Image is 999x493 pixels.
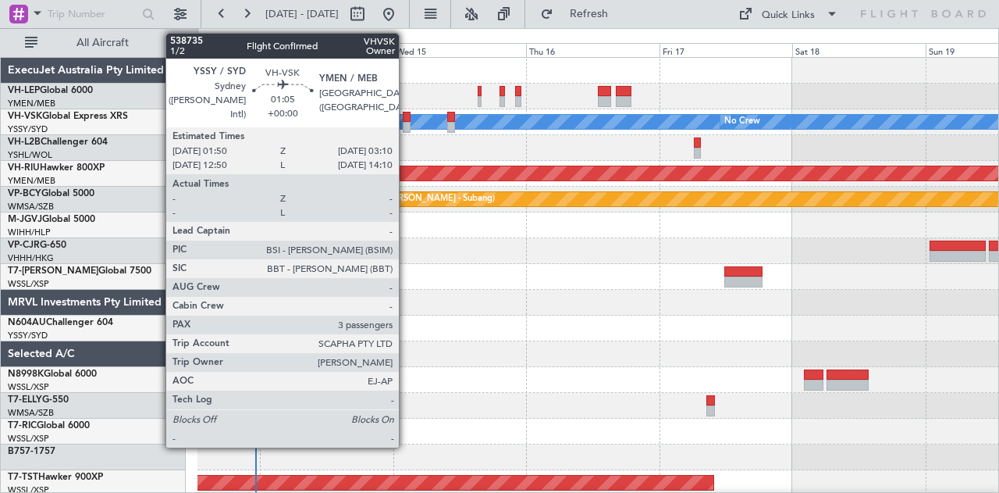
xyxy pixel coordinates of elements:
span: Refresh [556,9,622,20]
a: VP-CJRG-650 [8,241,66,250]
span: T7-TST [8,473,38,482]
a: WIHH/HLP [8,227,51,238]
a: N604AUChallenger 604 [8,318,113,327]
div: Thu 16 [526,43,659,57]
span: VH-RIU [8,163,40,173]
a: YSSY/SYD [8,123,48,135]
a: T7-TSTHawker 900XP [8,473,103,482]
span: B757-1 [8,447,39,456]
a: YMEN/MEB [8,175,55,187]
span: VH-L2B [8,138,41,147]
button: All Aircraft [17,30,169,55]
div: [DATE] [201,31,227,45]
a: VH-VSKGlobal Express XRS [8,112,128,121]
a: YSSY/SYD [8,330,48,341]
span: T7-RIC [8,421,37,430]
span: N8998K [8,370,44,379]
span: VP-BCY [8,189,41,198]
span: T7-ELLY [8,395,42,405]
span: [DATE] - [DATE] [265,7,339,21]
span: VP-CJR [8,241,40,250]
div: Fri 17 [659,43,792,57]
input: Trip Number [48,2,137,26]
a: WSSL/XSP [8,381,49,393]
div: Planned Maint [GEOGRAPHIC_DATA] (Sultan [PERSON_NAME] [PERSON_NAME] - Subang) [131,188,495,211]
a: WSSL/XSP [8,278,49,290]
div: Wed 15 [393,43,526,57]
a: N8998KGlobal 6000 [8,370,97,379]
span: VH-LEP [8,86,40,95]
a: YSHL/WOL [8,149,52,161]
a: T7-ELLYG-550 [8,395,69,405]
div: No Crew [724,110,760,134]
span: M-JGVJ [8,215,42,224]
button: Refresh [533,2,627,27]
a: VH-RIUHawker 800XP [8,163,105,173]
div: Quick Links [762,8,815,23]
span: VH-VSK [8,112,42,121]
a: VP-BCYGlobal 5000 [8,189,94,198]
a: WSSL/XSP [8,433,49,445]
button: Quick Links [731,2,846,27]
div: Sat 18 [792,43,925,57]
a: VH-LEPGlobal 6000 [8,86,93,95]
a: YMEN/MEB [8,98,55,109]
a: WMSA/SZB [8,407,54,419]
div: Tue 14 [260,43,393,57]
a: T7-[PERSON_NAME]Global 7500 [8,266,151,276]
a: VH-L2BChallenger 604 [8,138,108,147]
span: T7-[PERSON_NAME] [8,266,98,276]
span: N604AU [8,318,46,327]
a: B757-1757 [8,447,55,456]
a: M-JGVJGlobal 5000 [8,215,95,224]
a: VHHH/HKG [8,252,54,264]
a: T7-RICGlobal 6000 [8,421,90,430]
a: WMSA/SZB [8,201,54,213]
span: All Aircraft [41,38,165,48]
